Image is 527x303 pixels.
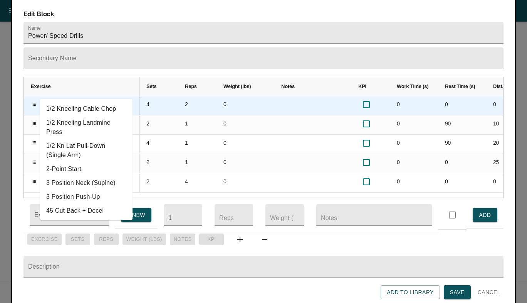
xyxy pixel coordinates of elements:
[178,135,217,154] div: 1
[121,208,151,222] button: + NEW
[390,173,438,192] div: 0
[438,96,486,115] div: 0
[438,135,486,154] div: 90
[139,154,178,173] div: 2
[40,116,133,139] li: 1/2 Kneeling Landmine Press
[381,285,440,300] button: Add to Library
[40,190,133,204] li: 3 Position Push-Up
[358,83,366,89] span: KPI
[40,204,133,218] li: 45 Cut Back + Decel
[139,115,178,134] div: 2
[265,204,304,226] input: Weight (lbs)
[397,83,428,89] span: Work Time (s)
[445,83,475,89] span: Rest Time (s)
[475,285,504,300] button: Cancel
[438,173,486,192] div: 0
[316,204,432,226] input: Notes
[390,154,438,173] div: 0
[31,83,51,89] span: Exercise
[478,288,500,297] span: Cancel
[178,96,217,115] div: 2
[40,162,133,176] li: 2-Point Start
[164,204,202,226] input: Sets
[444,285,471,300] button: Save
[390,135,438,154] div: 0
[390,115,438,134] div: 0
[40,176,133,190] li: 3 Position Neck (Supine)
[127,210,145,220] span: + NEW
[217,173,274,192] div: 0
[178,115,217,134] div: 1
[493,83,522,89] span: Distance (m)
[139,173,178,192] div: 2
[387,288,434,297] span: Add to Library
[178,154,217,173] div: 1
[139,96,178,115] div: 4
[390,96,438,115] div: 0
[217,135,274,154] div: 0
[217,115,274,134] div: 0
[479,210,491,220] span: ADD
[178,173,217,192] div: 4
[40,218,133,232] li: 45 Cut + Decel
[146,83,157,89] span: Sets
[40,139,133,162] li: 1/2 Kn Lat Pull-Down (Single Arm)
[217,154,274,173] div: 0
[438,154,486,173] div: 0
[438,115,486,134] div: 90
[450,288,465,297] span: Save
[185,83,197,89] span: Reps
[215,204,253,226] input: Reps
[281,83,295,89] span: Notes
[40,102,133,116] li: 1/2 Kneeling Cable Chop
[23,10,504,18] h3: Edit Block
[223,83,251,89] span: Weight (lbs)
[139,135,178,154] div: 4
[217,96,274,115] div: 0
[473,208,497,222] button: ADD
